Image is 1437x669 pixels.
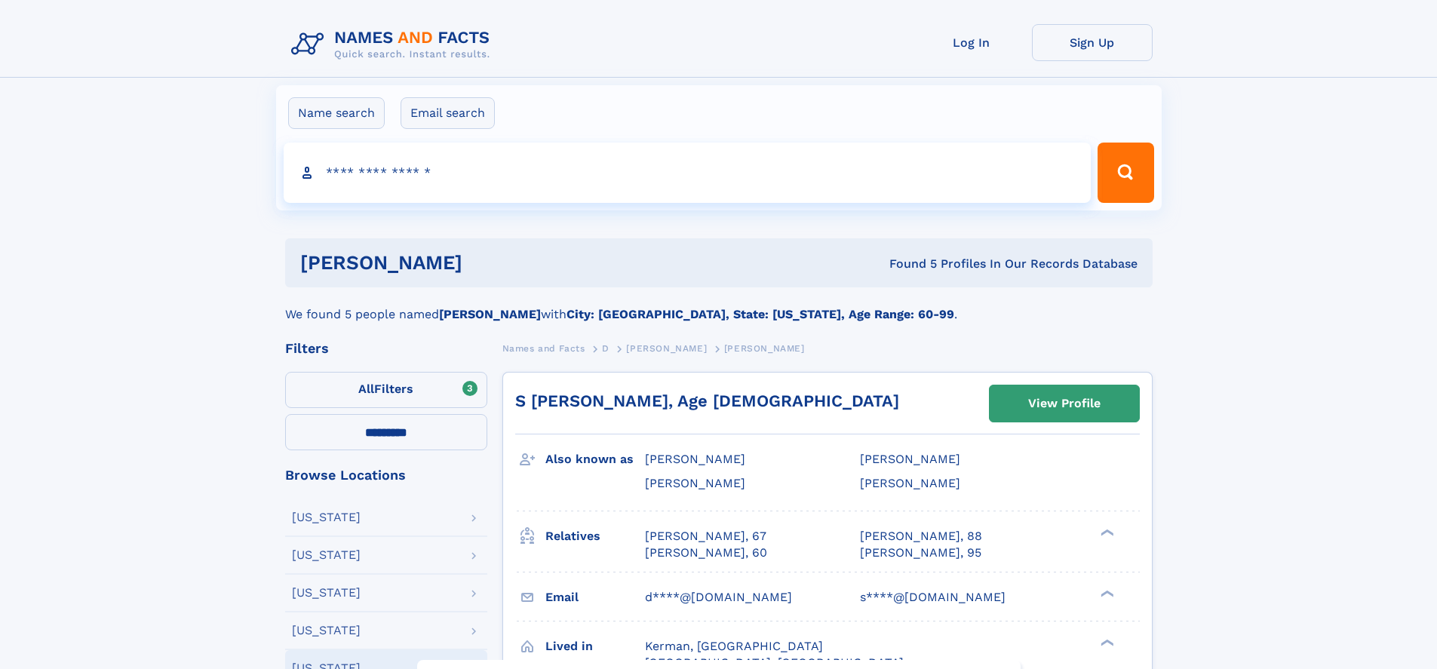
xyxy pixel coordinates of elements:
[645,639,823,653] span: Kerman, [GEOGRAPHIC_DATA]
[645,452,745,466] span: [PERSON_NAME]
[285,342,487,355] div: Filters
[545,585,645,610] h3: Email
[676,256,1138,272] div: Found 5 Profiles In Our Records Database
[1097,588,1115,598] div: ❯
[860,545,981,561] a: [PERSON_NAME], 95
[401,97,495,129] label: Email search
[1097,637,1115,647] div: ❯
[545,523,645,549] h3: Relatives
[1028,386,1101,421] div: View Profile
[602,343,609,354] span: D
[515,391,899,410] a: S [PERSON_NAME], Age [DEMOGRAPHIC_DATA]
[1098,143,1153,203] button: Search Button
[860,452,960,466] span: [PERSON_NAME]
[990,385,1139,422] a: View Profile
[284,143,1092,203] input: search input
[724,343,805,354] span: [PERSON_NAME]
[860,528,982,545] a: [PERSON_NAME], 88
[626,343,707,354] span: [PERSON_NAME]
[545,634,645,659] h3: Lived in
[502,339,585,358] a: Names and Facts
[545,447,645,472] h3: Also known as
[645,545,767,561] a: [PERSON_NAME], 60
[288,97,385,129] label: Name search
[911,24,1032,61] a: Log In
[285,372,487,408] label: Filters
[602,339,609,358] a: D
[860,476,960,490] span: [PERSON_NAME]
[1032,24,1153,61] a: Sign Up
[567,307,954,321] b: City: [GEOGRAPHIC_DATA], State: [US_STATE], Age Range: 60-99
[292,625,361,637] div: [US_STATE]
[285,287,1153,324] div: We found 5 people named with .
[358,382,374,396] span: All
[292,511,361,523] div: [US_STATE]
[292,587,361,599] div: [US_STATE]
[626,339,707,358] a: [PERSON_NAME]
[439,307,541,321] b: [PERSON_NAME]
[292,549,361,561] div: [US_STATE]
[285,24,502,65] img: Logo Names and Facts
[645,528,766,545] a: [PERSON_NAME], 67
[645,476,745,490] span: [PERSON_NAME]
[1097,527,1115,537] div: ❯
[285,468,487,482] div: Browse Locations
[300,253,676,272] h1: [PERSON_NAME]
